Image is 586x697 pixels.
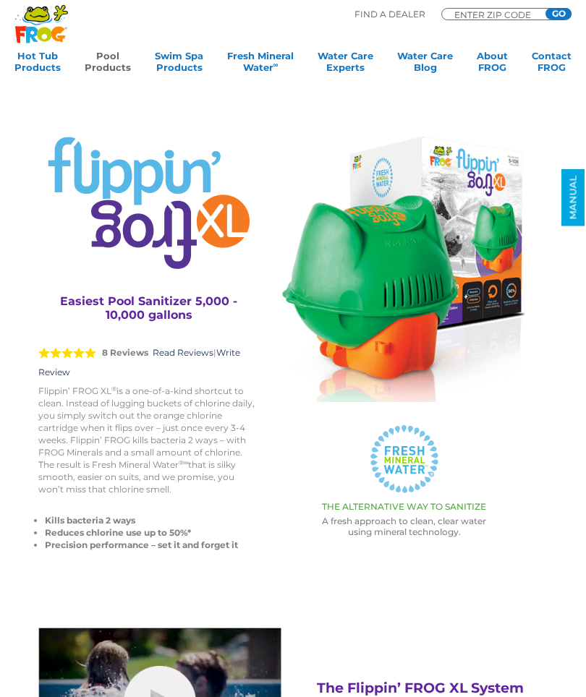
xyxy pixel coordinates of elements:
[453,11,540,18] input: Zip Code Form
[317,680,524,696] span: The Flippin’ FROG XL System
[532,50,572,79] a: ContactFROG
[273,61,279,69] sup: ∞
[155,50,203,79] a: Swim SpaProducts
[477,50,508,79] a: AboutFROG
[397,50,453,79] a: Water CareBlog
[14,50,61,79] a: Hot TubProducts
[282,502,526,512] h3: THE ALTERNATIVE WAY TO SANITIZE
[282,516,526,537] p: A fresh approach to clean, clear water using mineral technology.
[354,8,425,21] p: Find A Dealer
[153,347,213,358] a: Read Reviews
[45,526,259,539] li: Reduces chlorine use up to 50%*
[38,328,259,385] div: |
[45,539,259,551] li: Precision performance – set it and forget it
[561,169,585,226] a: MANUAL
[111,385,116,393] sup: ®
[227,50,294,79] a: Fresh MineralWater∞
[179,458,188,466] sup: ®∞
[318,50,373,79] a: Water CareExperts
[102,347,148,358] strong: 8 Reviews
[85,50,131,79] a: PoolProducts
[38,385,259,495] p: Flippin’ FROG XL is a one-of-a-kind shortcut to clean. Instead of lugging buckets of chlorine dai...
[48,137,250,269] img: Product Logo
[56,294,241,322] h3: Easiest Pool Sanitizer 5,000 - 10,000 gallons
[38,347,96,359] span: 5
[45,514,259,526] li: Kills bacteria 2 ways
[545,8,572,20] input: GO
